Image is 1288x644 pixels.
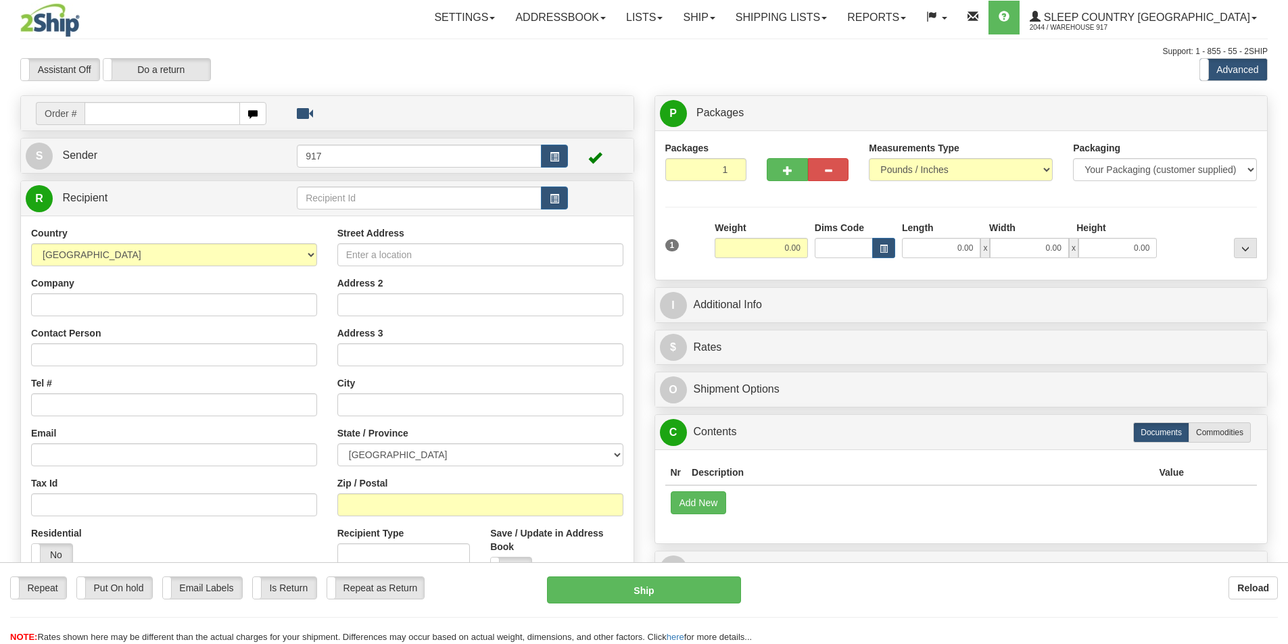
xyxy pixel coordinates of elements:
[297,187,542,209] input: Recipient Id
[31,526,82,540] label: Residential
[660,376,687,403] span: O
[815,221,864,234] label: Dims Code
[31,276,74,290] label: Company
[1069,238,1078,258] span: x
[337,226,404,240] label: Street Address
[11,577,66,599] label: Repeat
[660,419,687,446] span: C
[1234,238,1257,258] div: ...
[660,291,1263,319] a: IAdditional Info
[837,1,916,34] a: Reports
[490,526,623,553] label: Save / Update in Address Book
[616,1,673,34] a: Lists
[667,632,684,642] a: here
[31,476,57,490] label: Tax Id
[1200,59,1267,80] label: Advanced
[660,334,687,361] span: $
[31,226,68,240] label: Country
[26,142,297,170] a: S Sender
[26,185,53,212] span: R
[31,426,56,440] label: Email
[337,243,623,266] input: Enter a location
[253,577,316,599] label: Is Return
[327,577,424,599] label: Repeat as Return
[1073,141,1120,155] label: Packaging
[31,376,52,390] label: Tel #
[1076,221,1106,234] label: Height
[660,292,687,319] span: I
[902,221,934,234] label: Length
[62,192,108,203] span: Recipient
[660,376,1263,403] a: OShipment Options
[505,1,616,34] a: Addressbook
[671,491,727,514] button: Add New
[10,632,37,642] span: NOTE:
[1020,1,1267,34] a: Sleep Country [GEOGRAPHIC_DATA] 2044 / Warehouse 917
[337,276,383,290] label: Address 2
[21,59,99,80] label: Assistant Off
[62,149,97,161] span: Sender
[26,143,53,170] span: S
[31,326,101,340] label: Contact Person
[491,558,531,579] label: No
[32,544,72,566] label: No
[1189,422,1251,443] label: Commodities
[103,59,210,80] label: Do a return
[660,418,1263,446] a: CContents
[1041,11,1250,23] span: Sleep Country [GEOGRAPHIC_DATA]
[673,1,725,34] a: Ship
[715,221,746,234] label: Weight
[1133,422,1189,443] label: Documents
[1153,460,1189,485] th: Value
[337,376,355,390] label: City
[660,100,687,127] span: P
[665,460,687,485] th: Nr
[1237,583,1269,593] b: Reload
[660,555,687,583] span: R
[547,576,741,603] button: Ship
[1229,576,1278,599] button: Reload
[665,239,679,251] span: 1
[725,1,837,34] a: Shipping lists
[660,334,1263,362] a: $Rates
[686,460,1153,485] th: Description
[1257,253,1287,391] iframe: chat widget
[163,577,242,599] label: Email Labels
[989,221,1016,234] label: Width
[424,1,505,34] a: Settings
[869,141,959,155] label: Measurements Type
[20,3,80,37] img: logo2044.jpg
[660,99,1263,127] a: P Packages
[36,102,85,125] span: Order #
[337,526,404,540] label: Recipient Type
[1030,21,1131,34] span: 2044 / Warehouse 917
[20,46,1268,57] div: Support: 1 - 855 - 55 - 2SHIP
[26,184,267,212] a: R Recipient
[980,238,990,258] span: x
[77,577,152,599] label: Put On hold
[337,476,388,490] label: Zip / Postal
[337,326,383,340] label: Address 3
[297,145,542,168] input: Sender Id
[696,107,744,118] span: Packages
[665,141,709,155] label: Packages
[337,426,408,440] label: State / Province
[660,555,1263,583] a: RReturn Shipment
